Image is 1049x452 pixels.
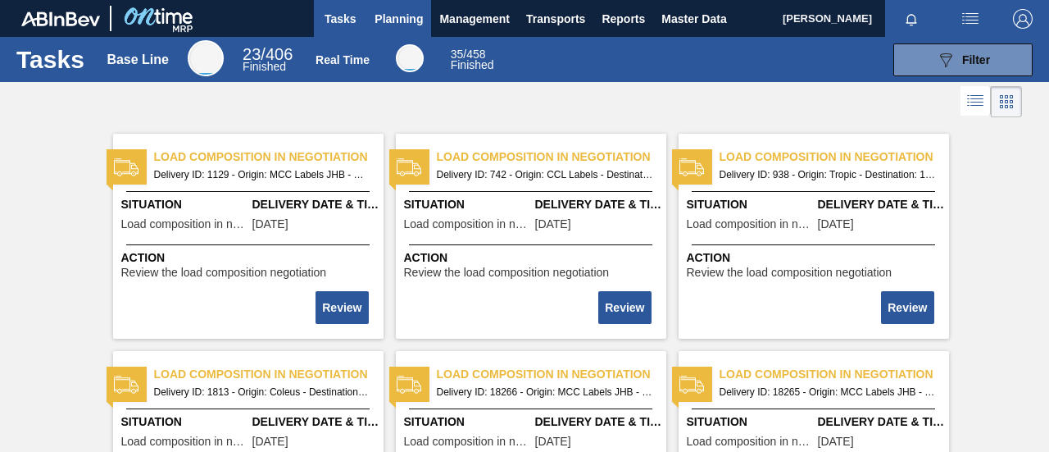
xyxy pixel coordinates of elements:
span: Delivery Date & Time [252,196,379,213]
span: Load composition in negotiation [121,436,248,448]
div: Real Time [396,44,424,72]
span: Delivery ID: 742 - Origin: CCL Labels - Destination: 1SD [437,166,653,184]
span: Delivery Date & Time [818,196,945,213]
span: Load composition in negotiation [404,218,531,231]
span: 03/13/2023, [818,218,854,231]
div: Real Time [316,53,370,66]
div: Card Vision [991,86,1022,117]
span: / 406 [243,45,293,63]
div: List Vision [960,86,991,117]
button: Review [881,291,933,324]
div: Base Line [243,48,293,72]
span: Load composition in negotiation [154,148,384,166]
span: Load composition in negotiation [154,366,384,383]
span: 35 [451,48,464,61]
button: Filter [893,43,1033,76]
button: Review [316,291,368,324]
span: Load composition in negotiation [720,148,949,166]
span: Finished [451,58,494,71]
span: Delivery ID: 18266 - Origin: MCC Labels JHB - Destination: 1SD [437,383,653,401]
span: 06/02/2023, [252,436,288,448]
img: status [397,155,421,180]
span: Load composition in negotiation [720,366,949,383]
span: Delivery Date & Time [818,413,945,431]
h1: Tasks [16,50,84,69]
span: Review the load composition negotiation [687,267,892,279]
div: Complete task: 2196696 [883,290,935,326]
span: Situation [404,196,531,213]
span: Load composition in negotiation [404,436,531,448]
span: Filter [962,53,990,66]
span: 08/20/2025, [535,436,571,448]
span: Action [404,249,662,267]
span: / 458 [451,48,486,61]
button: Review [598,291,651,324]
span: 08/16/2025, [818,436,854,448]
span: Load composition in negotiation [437,366,666,383]
span: Planning [375,9,423,29]
span: Reports [602,9,645,29]
div: Base Line [107,53,169,67]
span: Review the load composition negotiation [121,267,327,279]
span: Review the load composition negotiation [404,267,610,279]
span: 03/31/2023, [252,218,288,231]
img: TNhmsLtSVTkK8tSr43FrP2fwEKptu5GPRR3wAAAABJRU5ErkJggg== [21,11,100,26]
span: Situation [687,413,814,431]
span: Load composition in negotiation [687,436,814,448]
span: Finished [243,60,286,73]
button: Notifications [885,7,938,30]
img: status [679,372,704,397]
span: Master Data [661,9,726,29]
span: Load composition in negotiation [121,218,248,231]
span: Situation [687,196,814,213]
img: status [114,372,139,397]
div: Complete task: 2196694 [317,290,370,326]
span: Action [121,249,379,267]
span: Delivery Date & Time [535,196,662,213]
span: Load composition in negotiation [687,218,814,231]
img: status [114,155,139,180]
img: status [397,372,421,397]
div: Complete task: 2196695 [600,290,652,326]
span: Delivery ID: 18265 - Origin: MCC Labels JHB - Destination: 1SD [720,383,936,401]
span: Delivery ID: 1813 - Origin: Coleus - Destination: 1SD [154,383,370,401]
span: Situation [404,413,531,431]
div: Real Time [451,49,494,71]
span: 01/27/2023, [535,218,571,231]
span: Delivery Date & Time [535,413,662,431]
img: userActions [960,9,980,29]
span: 23 [243,45,261,63]
div: Base Line [188,40,224,76]
span: Tasks [322,9,358,29]
span: Action [687,249,945,267]
img: status [679,155,704,180]
span: Delivery ID: 938 - Origin: Tropic - Destination: 1SD [720,166,936,184]
span: Situation [121,196,248,213]
span: Delivery Date & Time [252,413,379,431]
span: Situation [121,413,248,431]
span: Transports [526,9,585,29]
span: Load composition in negotiation [437,148,666,166]
span: Management [439,9,510,29]
img: Logout [1013,9,1033,29]
span: Delivery ID: 1129 - Origin: MCC Labels JHB - Destination: 1SD [154,166,370,184]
